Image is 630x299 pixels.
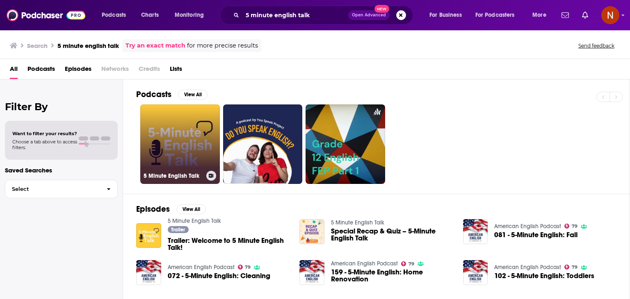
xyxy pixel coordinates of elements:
span: For Business [429,9,462,21]
a: Show notifications dropdown [558,8,572,22]
button: View All [176,204,206,214]
a: 5 Minute English Talk [331,219,384,226]
button: open menu [96,9,137,22]
a: 79 [564,224,577,229]
button: Send feedback [576,42,617,49]
a: 79 [401,261,414,266]
span: Trailer [171,227,185,232]
h3: Search [27,42,48,50]
span: Want to filter your results? [12,131,77,136]
img: 081 - 5-Minute English: Fall [463,219,488,244]
button: View All [178,90,208,100]
p: Saved Searches [5,166,118,174]
span: Networks [101,62,129,79]
span: Logged in as AdelNBM [601,6,619,24]
span: 79 [572,265,577,269]
a: 5 Minute English Talk [140,104,220,184]
input: Search podcasts, credits, & more... [242,9,348,22]
span: Charts [141,9,159,21]
a: Episodes [65,62,91,79]
button: open menu [424,9,472,22]
div: Search podcasts, credits, & more... [228,6,421,25]
button: open menu [470,9,527,22]
span: Select [5,186,100,192]
span: Monitoring [175,9,204,21]
a: Try an exact match [126,41,185,50]
button: open menu [527,9,557,22]
span: More [532,9,546,21]
a: Podcasts [27,62,55,79]
a: Lists [170,62,182,79]
a: American English Podcast [331,260,398,267]
a: American English Podcast [494,223,561,230]
a: Special Recap & Quiz – 5-Minute English Talk [331,228,453,242]
img: Special Recap & Quiz – 5-Minute English Talk [299,219,324,244]
span: New [374,5,389,13]
span: Open Advanced [352,13,386,17]
a: PodcastsView All [136,89,208,100]
button: Show profile menu [601,6,619,24]
span: Podcasts [102,9,126,21]
span: 79 [572,224,577,228]
span: 79 [245,265,251,269]
button: Open AdvancedNew [348,10,390,20]
a: American English Podcast [168,264,235,271]
img: 072 - 5-Minute English: Cleaning [136,260,161,285]
a: 081 - 5-Minute English: Fall [494,231,577,238]
a: 79 [238,265,251,270]
button: Select [5,180,118,198]
img: 102 - 5-Minute English: Toddlers [463,260,488,285]
img: Podchaser - Follow, Share and Rate Podcasts [7,7,85,23]
span: 79 [409,262,414,266]
span: for more precise results [187,41,258,50]
h2: Episodes [136,204,170,214]
img: User Profile [601,6,619,24]
a: 072 - 5-Minute English: Cleaning [168,272,270,279]
a: 102 - 5-Minute English: Toddlers [494,272,594,279]
a: Show notifications dropdown [579,8,591,22]
img: Trailer: Welcome to 5 Minute English Talk! [136,223,161,248]
h2: Filter By [5,101,118,113]
a: 159 - 5-Minute English: Home Renovation [331,269,453,283]
a: 5 Minute English Talk [168,217,221,224]
a: All [10,62,18,79]
span: Choose a tab above to access filters. [12,139,77,150]
h3: 5 Minute English Talk [144,172,203,179]
img: 159 - 5-Minute English: Home Renovation [299,260,324,285]
a: 79 [564,265,577,270]
span: Credits [139,62,160,79]
button: open menu [169,9,215,22]
a: Trailer: Welcome to 5 Minute English Talk! [168,237,290,251]
a: Charts [136,9,164,22]
h3: 5 minute english talk [57,42,119,50]
span: For Podcasters [475,9,515,21]
h2: Podcasts [136,89,171,100]
a: American English Podcast [494,264,561,271]
a: EpisodesView All [136,204,206,214]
